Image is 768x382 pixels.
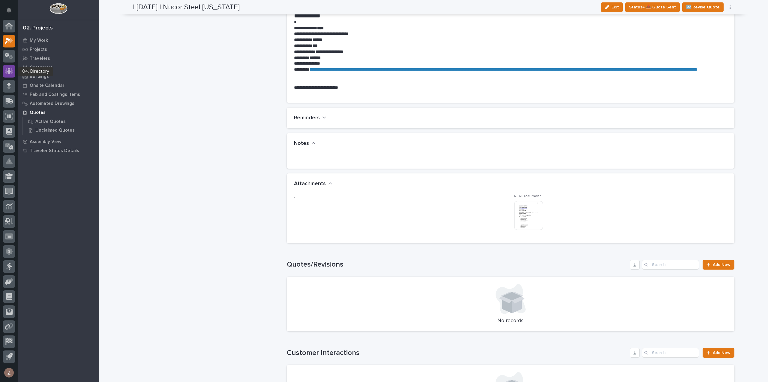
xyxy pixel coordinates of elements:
a: Travelers [18,54,99,63]
p: Quotes [30,110,46,115]
h1: Customer Interactions [287,349,628,357]
p: Travelers [30,56,50,61]
p: Active Quotes [35,119,66,124]
p: Fab and Coatings Items [30,92,80,97]
a: Projects [18,45,99,54]
a: Traveler Status Details [18,146,99,155]
a: Fab and Coatings Items [18,90,99,99]
div: Notifications [7,7,15,17]
span: Edit [611,5,619,10]
p: Customers [30,65,53,70]
h2: Reminders [294,115,320,121]
p: Traveler Status Details [30,148,79,154]
p: My Work [30,38,48,43]
button: Notes [294,140,316,147]
a: Unclaimed Quotes [23,126,99,134]
button: Reminders [294,115,326,121]
span: Status→ 📤 Quote Sent [629,4,676,11]
h2: Attachments [294,181,326,187]
a: Assembly View [18,137,99,146]
span: 🆕 Revise Quote [686,4,720,11]
h2: Notes [294,140,309,147]
p: - [294,194,507,200]
img: Workspace Logo [49,3,67,14]
button: Attachments [294,181,332,187]
a: Add New [703,260,734,270]
input: Search [642,260,699,270]
a: Customers [18,63,99,72]
p: Projects [30,47,47,52]
button: Status→ 📤 Quote Sent [625,2,680,12]
div: 02. Projects [23,25,53,32]
p: Onsite Calendar [30,83,64,88]
button: Edit [601,2,623,12]
p: Buildings [30,74,49,79]
a: Add New [703,348,734,358]
a: Active Quotes [23,117,99,126]
span: Add New [713,263,730,267]
a: Quotes [18,108,99,117]
button: 🆕 Revise Quote [682,2,724,12]
p: Unclaimed Quotes [35,128,75,133]
a: Buildings [18,72,99,81]
a: Automated Drawings [18,99,99,108]
p: No records [294,318,727,324]
button: Notifications [3,4,15,16]
p: Assembly View [30,139,61,145]
p: Automated Drawings [30,101,74,106]
span: Add New [713,351,730,355]
a: Onsite Calendar [18,81,99,90]
span: RFQ Document [514,194,541,198]
a: My Work [18,36,99,45]
input: Search [642,348,699,358]
h2: | [DATE] | Nucor Steel [US_STATE] [133,3,240,12]
button: users-avatar [3,366,15,379]
h1: Quotes/Revisions [287,260,628,269]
